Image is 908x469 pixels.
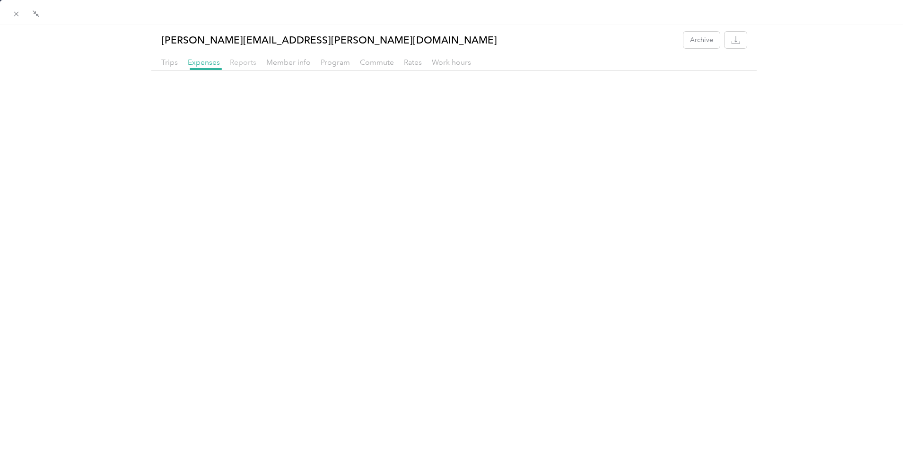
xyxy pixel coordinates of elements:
span: Reports [230,58,256,67]
span: Trips [161,58,178,67]
span: Expenses [188,58,220,67]
span: Program [321,58,350,67]
button: Archive [683,32,720,48]
span: Commute [360,58,394,67]
span: Rates [404,58,422,67]
p: [PERSON_NAME][EMAIL_ADDRESS][PERSON_NAME][DOMAIN_NAME] [161,32,497,48]
span: Work hours [432,58,471,67]
iframe: Everlance-gr Chat Button Frame [855,416,908,469]
span: Member info [266,58,311,67]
